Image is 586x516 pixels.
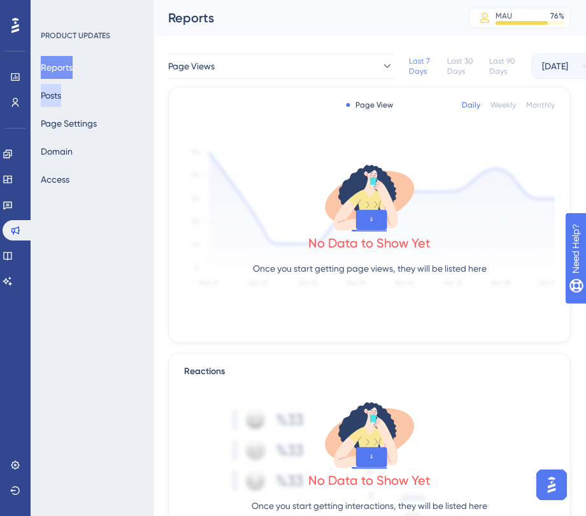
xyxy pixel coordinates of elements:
[184,364,555,379] div: Reactions
[447,56,479,76] div: Last 30 Days
[308,471,431,489] div: No Data to Show Yet
[308,234,431,252] div: No Data to Show Yet
[532,466,571,504] iframe: UserGuiding AI Assistant Launcher
[347,100,393,110] div: Page View
[41,168,69,191] button: Access
[41,84,61,107] button: Posts
[168,53,394,79] button: Page Views
[542,59,568,74] div: [DATE]
[41,56,73,79] button: Reports
[168,59,215,74] span: Page Views
[41,31,110,41] div: PRODUCT UPDATES
[462,100,480,110] div: Daily
[168,9,437,27] div: Reports
[41,140,73,163] button: Domain
[550,11,564,21] div: 76 %
[252,498,487,513] p: Once you start getting interactions, they will be listed here
[409,56,437,76] div: Last 7 Days
[526,100,555,110] div: Monthly
[496,11,512,21] div: MAU
[489,56,521,76] div: Last 90 Days
[253,261,487,276] p: Once you start getting page views, they will be listed here
[490,100,516,110] div: Weekly
[41,112,97,135] button: Page Settings
[30,3,80,18] span: Need Help?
